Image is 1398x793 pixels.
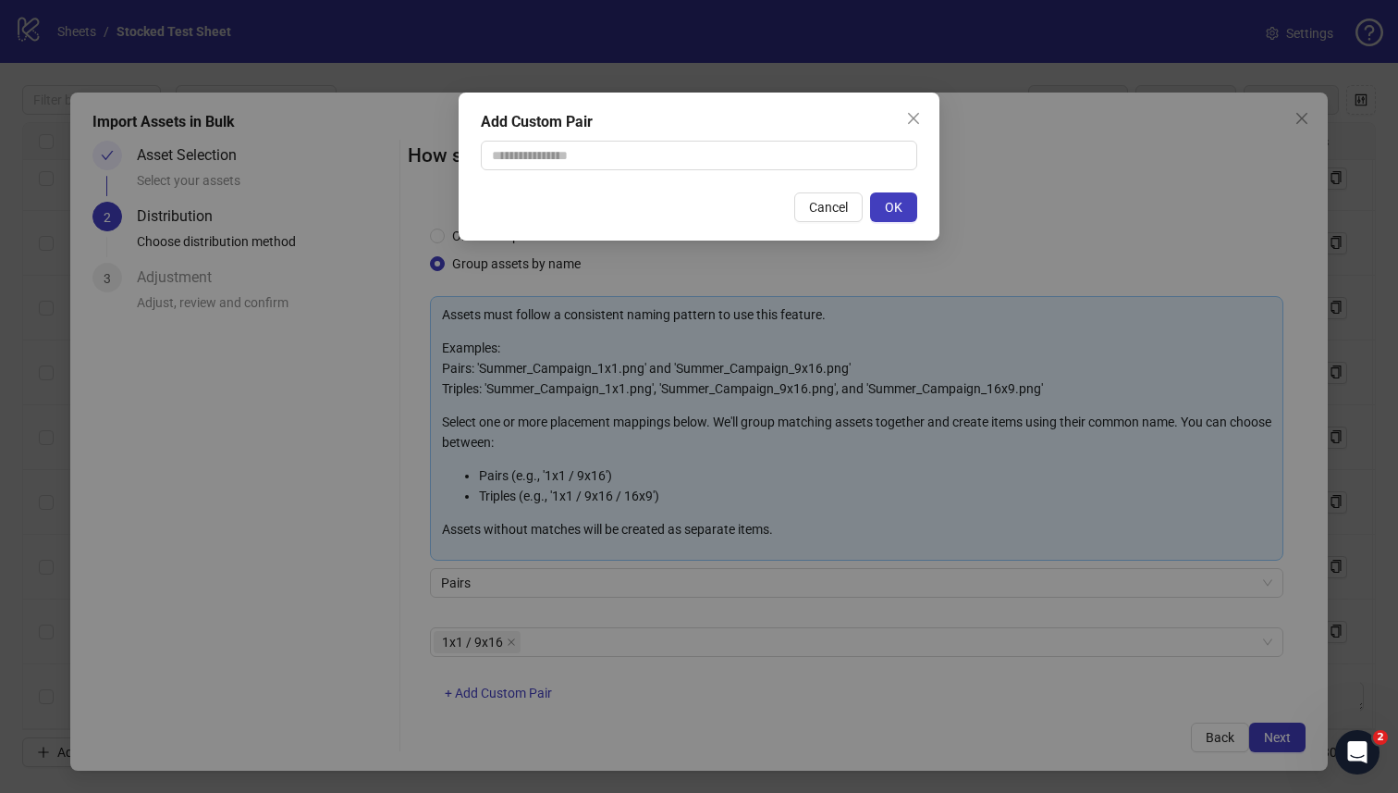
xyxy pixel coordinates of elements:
[794,192,863,222] button: Cancel
[1373,730,1388,745] span: 2
[481,111,917,133] div: Add Custom Pair
[1335,730,1380,774] iframe: Intercom live chat
[809,200,848,215] span: Cancel
[885,200,902,215] span: OK
[870,192,917,222] button: OK
[906,111,921,126] span: close
[899,104,928,133] button: Close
